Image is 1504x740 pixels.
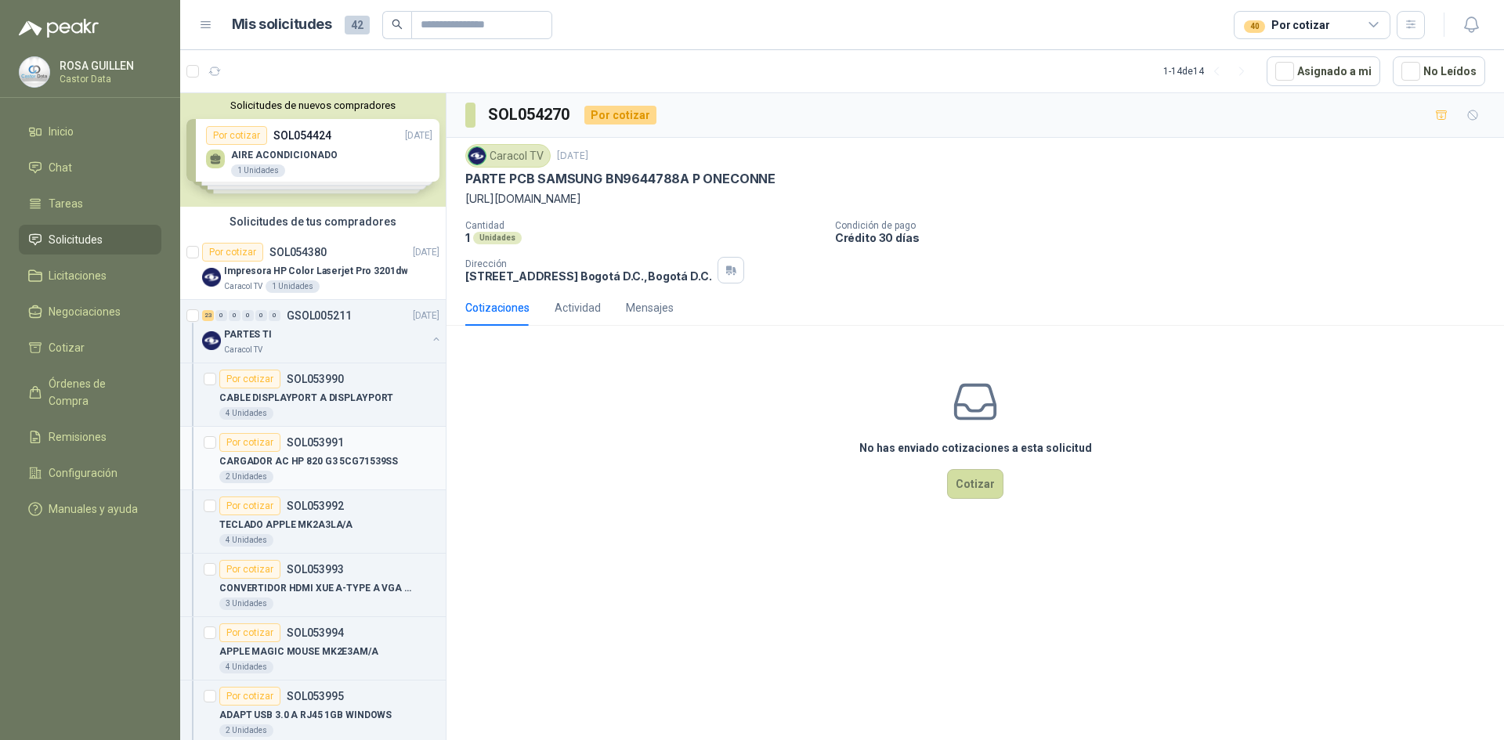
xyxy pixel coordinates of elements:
[19,117,161,146] a: Inicio
[465,144,551,168] div: Caracol TV
[473,232,522,244] div: Unidades
[215,310,227,321] div: 0
[1267,56,1380,86] button: Asignado a mi
[180,427,446,490] a: Por cotizarSOL053991CARGADOR AC HP 820 G3 5CG71539SS2 Unidades
[287,374,344,384] p: SOL053990
[19,261,161,291] a: Licitaciones
[859,439,1092,457] h3: No has enviado cotizaciones a esta solicitud
[180,490,446,554] a: Por cotizarSOL053992TECLADO APPLE MK2A3LA/A4 Unidades
[557,149,588,164] p: [DATE]
[287,310,352,321] p: GSOL005211
[49,428,107,446] span: Remisiones
[255,310,267,321] div: 0
[180,236,446,300] a: Por cotizarSOL054380[DATE] Company LogoImpresora HP Color Laserjet Pro 3201dwCaracol TV1 Unidades
[224,327,272,342] p: PARTES TI
[219,471,273,483] div: 2 Unidades
[19,458,161,488] a: Configuración
[180,617,446,680] a: Por cotizarSOL053994APPLE MAGIC MOUSE MK2E3AM/A4 Unidades
[1244,20,1265,33] div: 40
[224,280,262,293] p: Caracol TV
[49,500,138,518] span: Manuales y ayuda
[947,469,1003,499] button: Cotizar
[465,258,711,269] p: Dirección
[465,190,1485,208] p: [URL][DOMAIN_NAME]
[186,99,439,111] button: Solicitudes de nuevos compradores
[224,344,262,356] p: Caracol TV
[219,433,280,452] div: Por cotizar
[1393,56,1485,86] button: No Leídos
[219,518,352,532] p: TECLADO APPLE MK2A3LA/A
[219,661,273,673] div: 4 Unidades
[219,454,398,469] p: CARGADOR AC HP 820 G3 5CG71539SS
[49,267,107,284] span: Licitaciones
[219,560,280,579] div: Por cotizar
[180,554,446,617] a: Por cotizarSOL053993CONVERTIDOR HDMI XUE A-TYPE A VGA AG62003 Unidades
[392,19,403,30] span: search
[465,171,775,187] p: PARTE PCB SAMSUNG BN9644788A P ONECONNE
[49,464,117,482] span: Configuración
[202,243,263,262] div: Por cotizar
[19,333,161,363] a: Cotizar
[19,422,161,452] a: Remisiones
[413,309,439,323] p: [DATE]
[345,16,370,34] span: 42
[219,407,273,420] div: 4 Unidades
[232,13,332,36] h1: Mis solicitudes
[202,268,221,287] img: Company Logo
[60,60,157,71] p: ROSA GUILLEN
[49,375,146,410] span: Órdenes de Compra
[835,220,1498,231] p: Condición de pago
[555,299,601,316] div: Actividad
[202,306,443,356] a: 23 0 0 0 0 0 GSOL005211[DATE] Company LogoPARTES TICaracol TV
[1244,16,1329,34] div: Por cotizar
[465,269,711,283] p: [STREET_ADDRESS] Bogotá D.C. , Bogotá D.C.
[19,369,161,416] a: Órdenes de Compra
[465,231,470,244] p: 1
[1163,59,1254,84] div: 1 - 14 de 14
[287,564,344,575] p: SOL053993
[49,159,72,176] span: Chat
[219,724,273,737] div: 2 Unidades
[219,581,414,596] p: CONVERTIDOR HDMI XUE A-TYPE A VGA AG6200
[287,627,344,638] p: SOL053994
[20,57,49,87] img: Company Logo
[287,691,344,702] p: SOL053995
[242,310,254,321] div: 0
[180,363,446,427] a: Por cotizarSOL053990CABLE DISPLAYPORT A DISPLAYPORT4 Unidades
[626,299,674,316] div: Mensajes
[468,147,486,164] img: Company Logo
[219,370,280,388] div: Por cotizar
[19,153,161,182] a: Chat
[219,496,280,515] div: Por cotizar
[413,245,439,260] p: [DATE]
[465,220,822,231] p: Cantidad
[219,644,378,659] p: APPLE MAGIC MOUSE MK2E3AM/A
[19,189,161,218] a: Tareas
[202,331,221,350] img: Company Logo
[287,500,344,511] p: SOL053992
[219,391,393,406] p: CABLE DISPLAYPORT A DISPLAYPORT
[180,207,446,236] div: Solicitudes de tus compradores
[19,19,99,38] img: Logo peakr
[219,623,280,642] div: Por cotizar
[19,297,161,327] a: Negociaciones
[219,687,280,706] div: Por cotizar
[180,93,446,207] div: Solicitudes de nuevos compradoresPor cotizarSOL054424[DATE] AIRE ACONDICIONADO1 UnidadesPor cotiz...
[49,303,121,320] span: Negociaciones
[202,310,214,321] div: 23
[219,597,273,610] div: 3 Unidades
[835,231,1498,244] p: Crédito 30 días
[229,310,240,321] div: 0
[49,339,85,356] span: Cotizar
[584,106,656,125] div: Por cotizar
[49,123,74,140] span: Inicio
[269,310,280,321] div: 0
[269,247,327,258] p: SOL054380
[49,231,103,248] span: Solicitudes
[19,494,161,524] a: Manuales y ayuda
[287,437,344,448] p: SOL053991
[224,264,407,279] p: Impresora HP Color Laserjet Pro 3201dw
[465,299,530,316] div: Cotizaciones
[219,708,392,723] p: ADAPT USB 3.0 A RJ45 1GB WINDOWS
[19,225,161,254] a: Solicitudes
